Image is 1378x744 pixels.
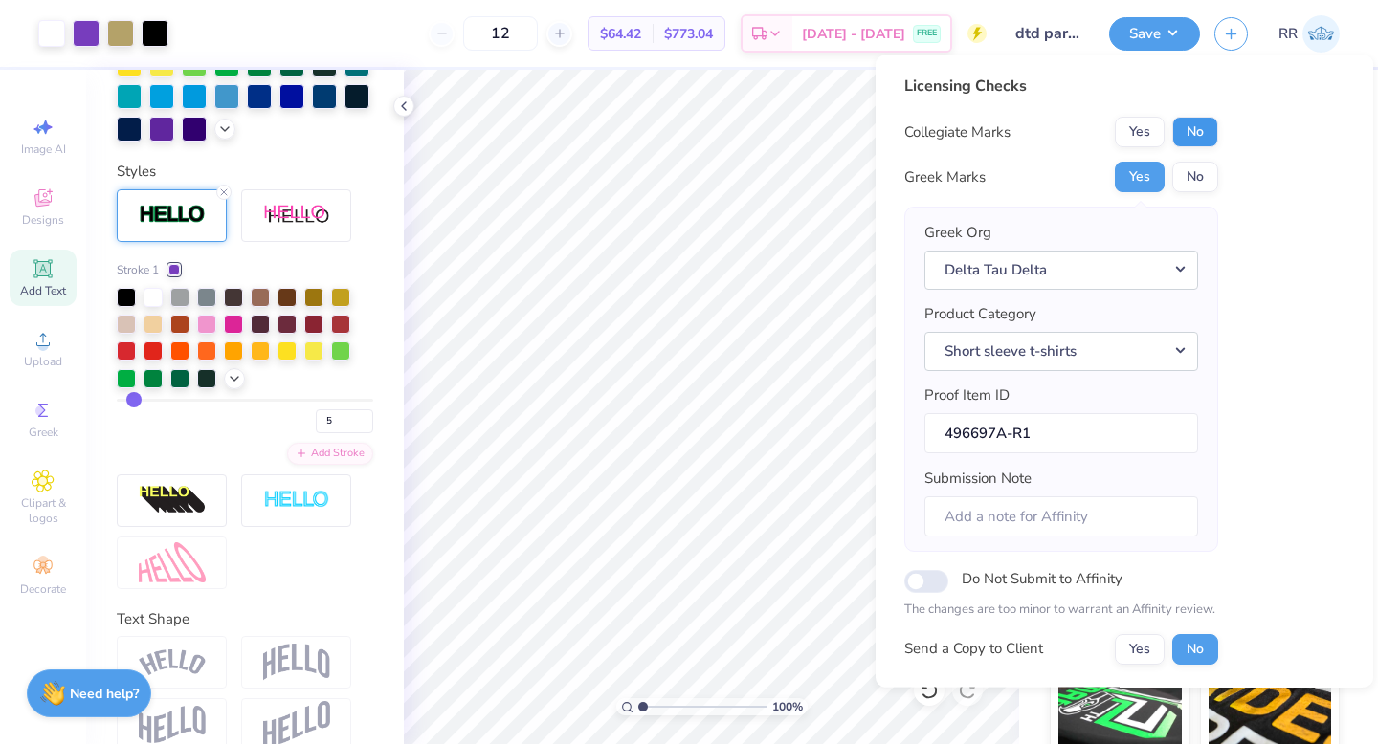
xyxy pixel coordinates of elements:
[117,161,373,183] div: Styles
[904,638,1043,660] div: Send a Copy to Client
[21,142,66,157] span: Image AI
[29,425,58,440] span: Greek
[139,204,206,226] img: Stroke
[772,698,803,715] span: 100 %
[904,165,986,187] div: Greek Marks
[924,495,1198,536] input: Add a note for Affinity
[1278,15,1340,53] a: RR
[924,222,991,244] label: Greek Org
[904,601,1218,620] p: The changes are too minor to warrant an Affinity review.
[1115,162,1165,192] button: Yes
[1172,162,1218,192] button: No
[22,212,64,228] span: Designs
[1109,17,1200,51] button: Save
[20,581,66,597] span: Decorate
[1172,117,1218,147] button: No
[1278,23,1298,45] span: RR
[117,608,373,630] div: Text Shape
[924,384,1010,406] label: Proof Item ID
[139,485,206,515] img: 3d Illusion
[664,24,713,44] span: $773.04
[1172,633,1218,664] button: No
[904,75,1218,98] div: Licensing Checks
[139,649,206,675] img: Arc
[962,566,1122,591] label: Do Not Submit to Affinity
[600,24,641,44] span: $64.42
[287,443,373,465] div: Add Stroke
[139,706,206,743] img: Flag
[24,354,62,369] span: Upload
[1115,633,1165,664] button: Yes
[1001,14,1095,53] input: Untitled Design
[263,644,330,680] img: Arch
[1115,117,1165,147] button: Yes
[263,490,330,512] img: Negative Space
[117,261,159,278] span: Stroke 1
[1302,15,1340,53] img: Rigil Kent Ricardo
[924,468,1032,490] label: Submission Note
[924,331,1198,370] button: Short sleeve t-shirts
[924,250,1198,289] button: Delta Tau Delta
[924,303,1036,325] label: Product Category
[20,283,66,298] span: Add Text
[463,16,538,51] input: – –
[263,204,330,228] img: Shadow
[802,24,905,44] span: [DATE] - [DATE]
[70,685,139,703] strong: Need help?
[139,542,206,583] img: Free Distort
[10,495,77,526] span: Clipart & logos
[917,27,937,40] span: FREE
[904,120,1011,142] div: Collegiate Marks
